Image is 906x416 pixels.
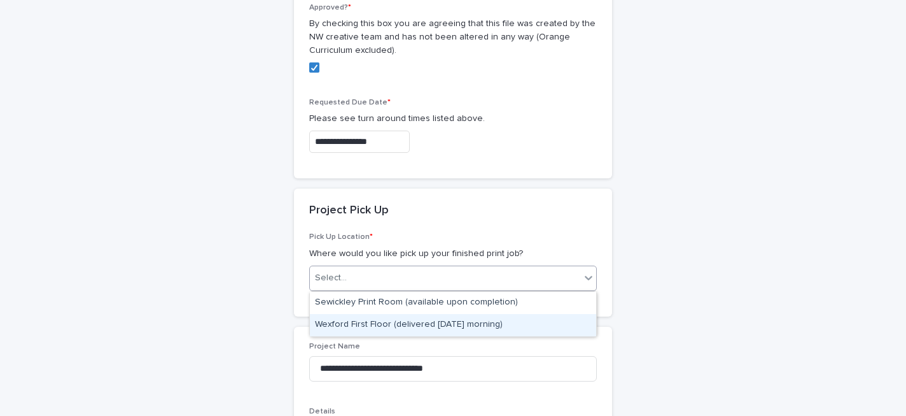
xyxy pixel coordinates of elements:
[309,204,389,218] h2: Project Pick Up
[309,233,373,241] span: Pick Up Location
[309,4,351,11] span: Approved?
[310,314,596,336] div: Wexford First Floor (delivered Wednesday morning)
[315,271,347,285] div: Select...
[309,112,597,126] p: Please see turn around times listed above.
[309,99,391,106] span: Requested Due Date
[309,408,335,415] span: Details
[310,292,596,314] div: Sewickley Print Room (available upon completion)
[309,343,360,350] span: Project Name
[309,247,597,261] p: Where would you like pick up your finished print job?
[309,17,597,57] p: By checking this box you are agreeing that this file was created by the NW creative team and has ...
